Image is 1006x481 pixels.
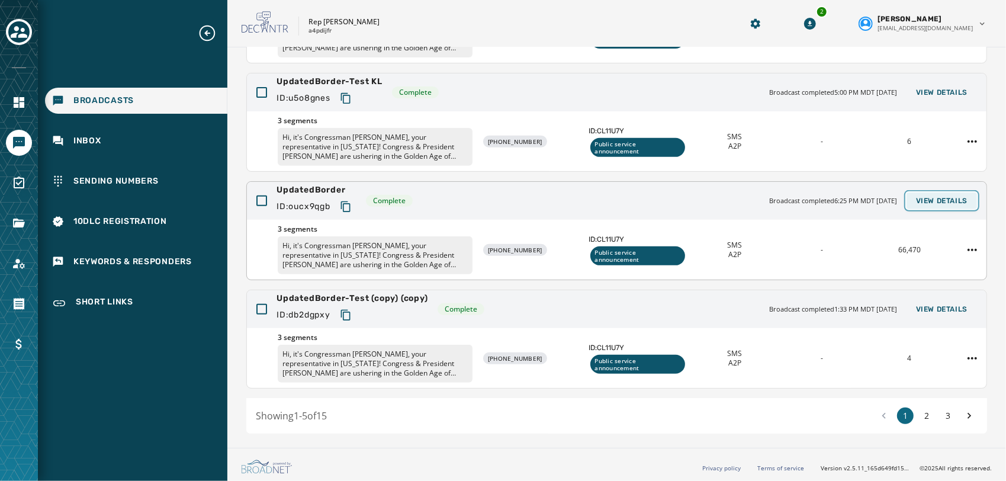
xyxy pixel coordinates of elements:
[727,349,742,358] span: SMS
[783,354,862,363] div: -
[907,84,977,101] button: View Details
[308,27,332,36] p: a4pdijfr
[916,88,968,97] span: View Details
[73,175,159,187] span: Sending Numbers
[907,301,977,318] button: View Details
[920,464,992,472] span: © 2025 All rights reserved.
[727,240,742,250] span: SMS
[728,250,741,259] span: A2P
[783,245,862,255] div: -
[870,245,949,255] div: 66,470
[907,193,977,209] button: View Details
[757,464,804,472] a: Terms of service
[335,196,356,217] button: Copy text to clipboard
[6,170,32,196] a: Navigate to Surveys
[6,210,32,236] a: Navigate to Files
[821,464,910,473] span: Version
[73,256,192,268] span: Keywords & Responders
[277,201,330,213] span: ID: oucx9qgb
[940,408,956,424] button: 3
[45,128,227,154] a: Navigate to Inbox
[897,408,914,424] button: 1
[73,95,134,107] span: Broadcasts
[277,293,428,304] span: UpdatedBorder-Test (copy) (copy)
[483,352,547,364] div: [PHONE_NUMBER]
[870,354,949,363] div: 4
[45,88,227,114] a: Navigate to Broadcasts
[308,17,380,27] p: Rep [PERSON_NAME]
[45,209,227,235] a: Navigate to 10DLC Registration
[963,349,982,368] button: UpdatedBorder-Test (copy) (copy) action menu
[916,304,968,314] span: View Details
[590,246,686,265] div: Public service announcement
[278,116,473,126] span: 3 segments
[6,130,32,156] a: Navigate to Messaging
[745,13,766,34] button: Manage global settings
[278,345,473,383] p: Hi, it's Congressman [PERSON_NAME], your representative in [US_STATE]! Congress & President [PERS...
[728,358,741,368] span: A2P
[277,309,330,321] span: ID: db2dgpxy
[278,225,473,234] span: 3 segments
[6,19,32,45] button: Toggle account select drawer
[373,196,406,206] span: Complete
[198,24,226,43] button: Expand sub nav menu
[769,196,897,206] span: Broadcast completed 6:25 PM MDT [DATE]
[45,249,227,275] a: Navigate to Keywords & Responders
[963,132,982,151] button: UpdatedBorder-Test KL action menu
[590,355,686,374] div: Public service announcement
[728,142,741,151] span: A2P
[769,88,897,98] span: Broadcast completed 5:00 PM MDT [DATE]
[878,14,942,24] span: [PERSON_NAME]
[854,9,992,37] button: User settings
[399,88,432,97] span: Complete
[278,333,473,342] span: 3 segments
[589,235,687,244] span: ID: CL11U7Y
[278,128,473,166] p: Hi, it's Congressman [PERSON_NAME], your representative in [US_STATE]! Congress & President [PERS...
[916,196,968,206] span: View Details
[483,136,547,147] div: [PHONE_NUMBER]
[844,464,910,473] span: v2.5.11_165d649fd1592c218755210ebffa1e5a55c3084e
[277,184,356,196] span: UpdatedBorder
[278,236,473,274] p: Hi, it's Congressman [PERSON_NAME], your representative in [US_STATE]! Congress & President [PERS...
[816,6,828,18] div: 2
[783,137,862,146] div: -
[6,251,32,277] a: Navigate to Account
[335,304,356,326] button: Copy text to clipboard
[256,409,327,422] span: Showing 1 - 5 of 15
[45,289,227,318] a: Navigate to Short Links
[727,132,742,142] span: SMS
[76,296,133,310] span: Short Links
[445,304,477,314] span: Complete
[277,92,330,104] span: ID: u5o8gnes
[589,343,687,352] span: ID: CL11U7Y
[6,331,32,357] a: Navigate to Billing
[589,126,687,136] span: ID: CL11U7Y
[878,24,973,33] span: [EMAIL_ADDRESS][DOMAIN_NAME]
[277,76,383,88] span: UpdatedBorder-Test KL
[483,244,547,256] div: [PHONE_NUMBER]
[870,137,949,146] div: 6
[335,88,356,109] button: Copy text to clipboard
[799,13,821,34] button: Download Menu
[918,408,935,424] button: 2
[590,138,686,157] div: Public service announcement
[73,135,101,147] span: Inbox
[6,291,32,317] a: Navigate to Orders
[45,168,227,194] a: Navigate to Sending Numbers
[702,464,741,472] a: Privacy policy
[73,216,167,227] span: 10DLC Registration
[6,89,32,116] a: Navigate to Home
[963,240,982,259] button: UpdatedBorder action menu
[769,304,897,315] span: Broadcast completed 1:33 PM MDT [DATE]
